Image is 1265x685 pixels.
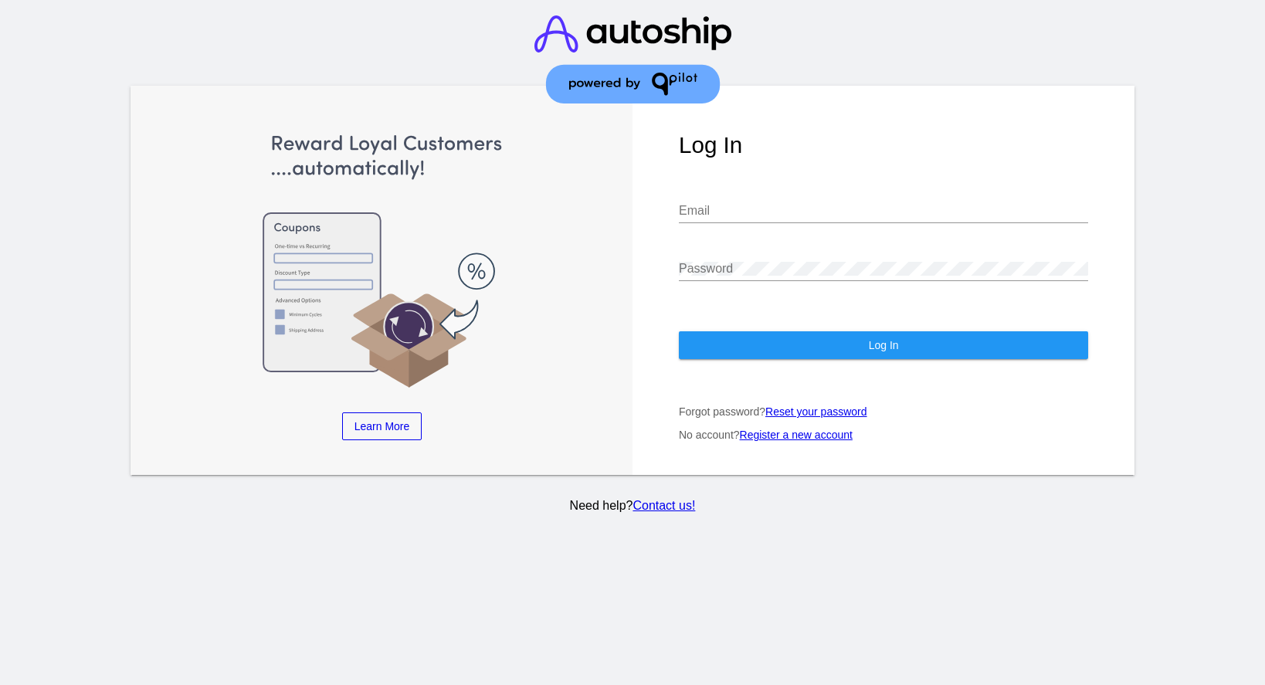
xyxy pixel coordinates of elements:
button: Log In [679,331,1088,359]
a: Reset your password [765,405,867,418]
a: Register a new account [740,429,853,441]
a: Learn More [342,412,422,440]
a: Contact us! [632,499,695,512]
p: No account? [679,429,1088,441]
h1: Log In [679,132,1088,158]
img: Apply Coupons Automatically to Scheduled Orders with QPilot [177,132,586,389]
span: Learn More [354,420,410,432]
input: Email [679,204,1088,218]
span: Log In [869,339,899,351]
p: Need help? [127,499,1138,513]
p: Forgot password? [679,405,1088,418]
